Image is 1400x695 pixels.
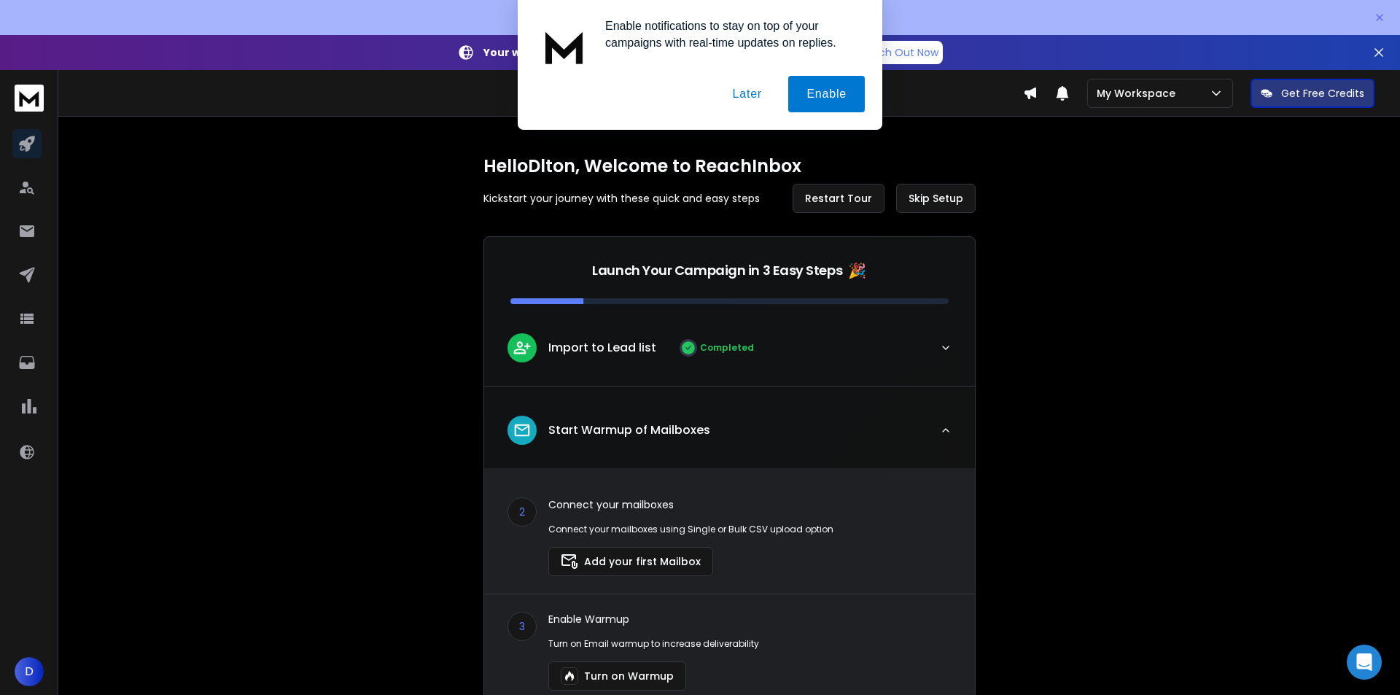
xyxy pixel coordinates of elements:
p: Connect your mailboxes using Single or Bulk CSV upload option [548,524,833,535]
img: lead [513,338,532,357]
span: 🎉 [848,260,866,281]
p: Connect your mailboxes [548,497,833,512]
button: leadImport to Lead listCompleted [484,322,975,386]
span: Skip Setup [909,191,963,206]
button: D [15,657,44,686]
div: Open Intercom Messenger [1347,645,1382,680]
p: Completed [700,342,754,354]
p: Kickstart your journey with these quick and easy steps [483,191,760,206]
button: Skip Setup [896,184,976,213]
button: leadStart Warmup of Mailboxes [484,404,975,468]
button: Add your first Mailbox [548,547,713,576]
img: lead [513,421,532,440]
div: 3 [507,612,537,641]
h1: Hello Dlton , Welcome to ReachInbox [483,155,976,178]
div: 2 [507,497,537,527]
p: Turn on Email warmup to increase deliverability [548,638,759,650]
button: Restart Tour [793,184,884,213]
button: Turn on Warmup [548,661,686,691]
p: Start Warmup of Mailboxes [548,422,710,439]
img: notification icon [535,18,594,76]
button: Later [714,76,779,112]
p: Launch Your Campaign in 3 Easy Steps [592,260,842,281]
p: Enable Warmup [548,612,759,626]
button: Enable [788,76,865,112]
p: Import to Lead list [548,339,656,357]
div: Enable notifications to stay on top of your campaigns with real-time updates on replies. [594,18,865,51]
